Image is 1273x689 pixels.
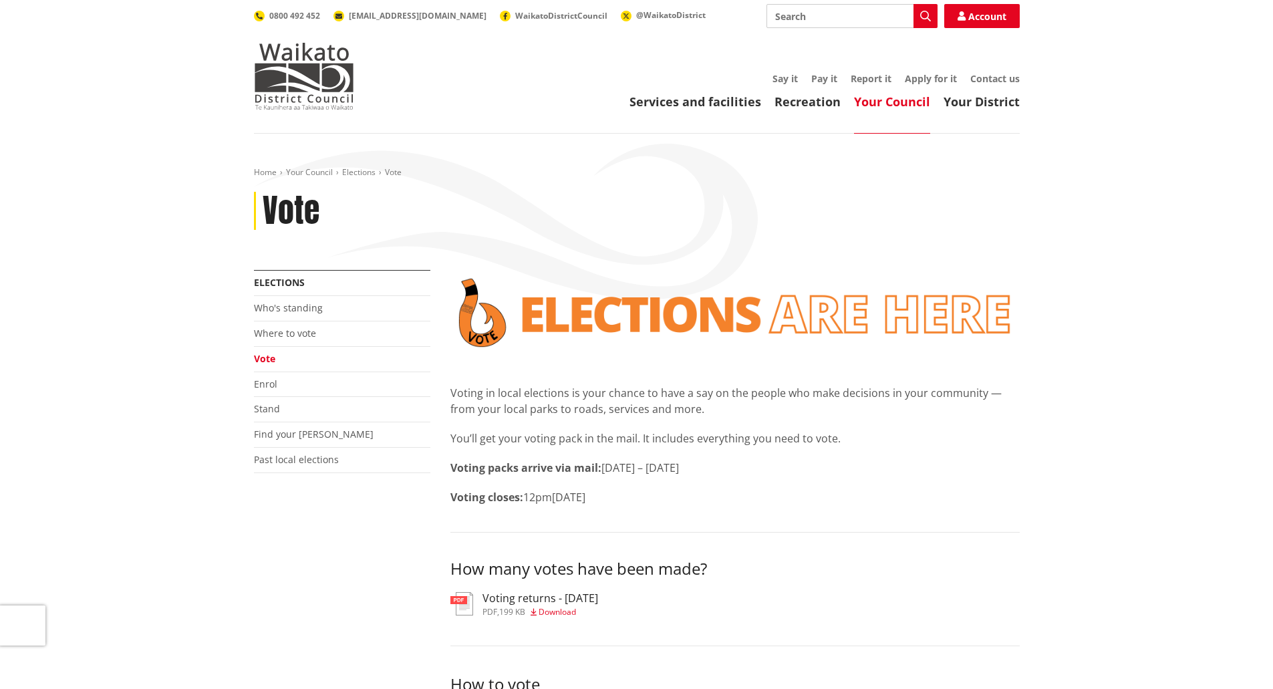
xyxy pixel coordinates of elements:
[254,378,277,390] a: Enrol
[450,385,1020,417] p: Voting in local elections is your chance to have a say on the people who make decisions in your c...
[254,10,320,21] a: 0800 492 452
[254,43,354,110] img: Waikato District Council - Te Kaunihera aa Takiwaa o Waikato
[254,301,323,314] a: Who's standing
[905,72,957,85] a: Apply for it
[254,428,374,440] a: Find your [PERSON_NAME]
[500,10,607,21] a: WaikatoDistrictCouncil
[254,276,305,289] a: Elections
[621,9,706,21] a: @WaikatoDistrict
[450,490,523,505] strong: Voting closes:
[450,460,601,475] strong: Voting packs arrive via mail:
[766,4,938,28] input: Search input
[269,10,320,21] span: 0800 492 452
[482,606,497,617] span: pdf
[254,402,280,415] a: Stand
[523,490,585,505] span: 12pm[DATE]
[342,166,376,178] a: Elections
[254,453,339,466] a: Past local elections
[944,94,1020,110] a: Your District
[254,327,316,339] a: Where to vote
[450,270,1020,356] img: Vote banner transparent
[629,94,761,110] a: Services and facilities
[450,559,1020,579] h3: How many votes have been made?
[482,592,598,605] h3: Voting returns - [DATE]
[254,166,277,178] a: Home
[450,430,1020,446] p: You’ll get your voting pack in the mail. It includes everything you need to vote.
[851,72,891,85] a: Report it
[450,592,473,615] img: document-pdf.svg
[385,166,402,178] span: Vote
[774,94,841,110] a: Recreation
[286,166,333,178] a: Your Council
[254,167,1020,178] nav: breadcrumb
[539,606,576,617] span: Download
[499,606,525,617] span: 199 KB
[263,192,319,231] h1: Vote
[811,72,837,85] a: Pay it
[970,72,1020,85] a: Contact us
[450,592,598,616] a: Voting returns - [DATE] pdf,199 KB Download
[482,608,598,616] div: ,
[333,10,486,21] a: [EMAIL_ADDRESS][DOMAIN_NAME]
[636,9,706,21] span: @WaikatoDistrict
[450,460,1020,476] p: [DATE] – [DATE]
[772,72,798,85] a: Say it
[254,352,275,365] a: Vote
[944,4,1020,28] a: Account
[854,94,930,110] a: Your Council
[515,10,607,21] span: WaikatoDistrictCouncil
[349,10,486,21] span: [EMAIL_ADDRESS][DOMAIN_NAME]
